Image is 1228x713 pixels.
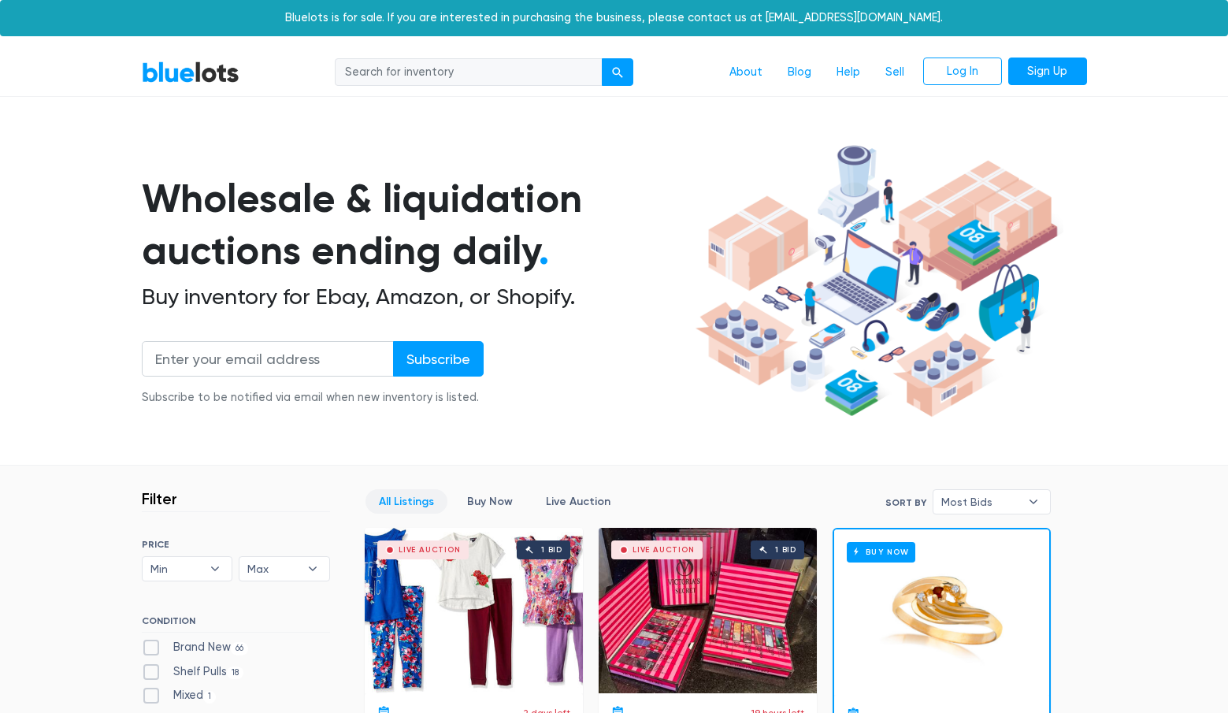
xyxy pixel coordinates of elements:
div: Live Auction [399,546,461,554]
b: ▾ [1017,490,1050,514]
label: Shelf Pulls [142,663,244,681]
a: Log In [923,58,1002,86]
h6: PRICE [142,539,330,550]
span: 18 [227,667,244,679]
span: Max [247,557,299,581]
input: Subscribe [393,341,484,377]
input: Enter your email address [142,341,394,377]
div: Subscribe to be notified via email when new inventory is listed. [142,389,484,407]
h6: CONDITION [142,615,330,633]
input: Search for inventory [335,58,603,87]
h2: Buy inventory for Ebay, Amazon, or Shopify. [142,284,690,310]
a: Buy Now [454,489,526,514]
label: Sort By [885,496,926,510]
a: Sell [873,58,917,87]
span: . [539,227,549,274]
span: Most Bids [941,490,1020,514]
a: Blog [775,58,824,87]
h3: Filter [142,489,177,508]
span: 66 [231,642,249,655]
span: 1 [203,691,217,704]
a: Live Auction 1 bid [599,528,817,693]
a: Buy Now [834,529,1049,695]
label: Brand New [142,639,249,656]
span: Min [150,557,202,581]
a: About [717,58,775,87]
a: BlueLots [142,61,239,84]
a: Sign Up [1008,58,1087,86]
b: ▾ [198,557,232,581]
a: All Listings [365,489,447,514]
a: Help [824,58,873,87]
img: hero-ee84e7d0318cb26816c560f6b4441b76977f77a177738b4e94f68c95b2b83dbb.png [690,138,1063,425]
label: Mixed [142,687,217,704]
a: Live Auction [532,489,624,514]
div: 1 bid [775,546,796,554]
div: 1 bid [541,546,562,554]
b: ▾ [296,557,329,581]
div: Live Auction [633,546,695,554]
h6: Buy Now [847,542,915,562]
a: Live Auction 1 bid [365,528,583,693]
h1: Wholesale & liquidation auctions ending daily [142,173,690,277]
